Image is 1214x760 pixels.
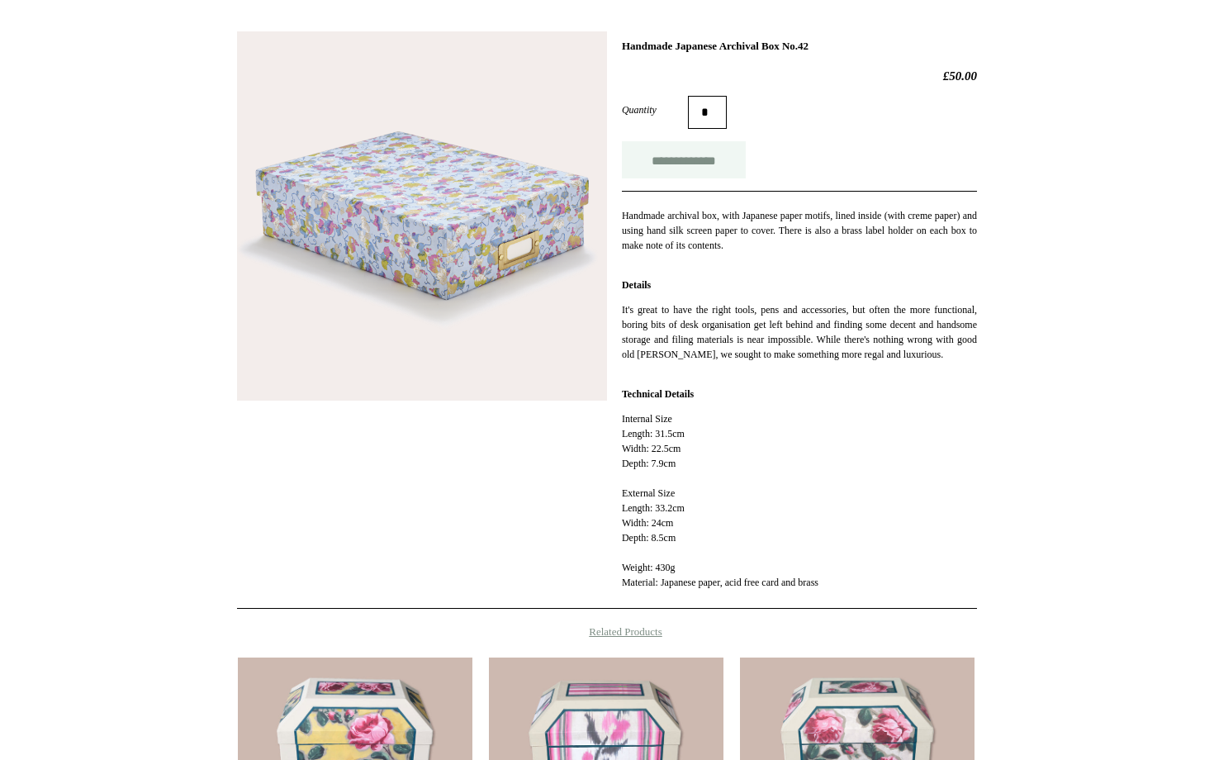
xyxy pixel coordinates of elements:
p: It's great to have the right tools, pens and accessories, but often the more functional, boring b... [622,302,977,362]
h1: Handmade Japanese Archival Box No.42 [622,40,977,53]
p: Handmade archival box, with Japanese paper motifs, lined inside (with creme paper) and using hand... [622,208,977,253]
p: Internal Size Length: 31.5cm Width: 22.5cm Depth: 7.9cm External Size Length: 33.2cm Width: 24cm ... [622,411,977,590]
label: Quantity [622,102,688,117]
h4: Related Products [194,625,1020,639]
img: Handmade Japanese Archival Box No.42 [237,31,607,401]
strong: Details [622,279,651,291]
strong: Technical Details [622,388,694,400]
h2: £50.00 [622,69,977,83]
